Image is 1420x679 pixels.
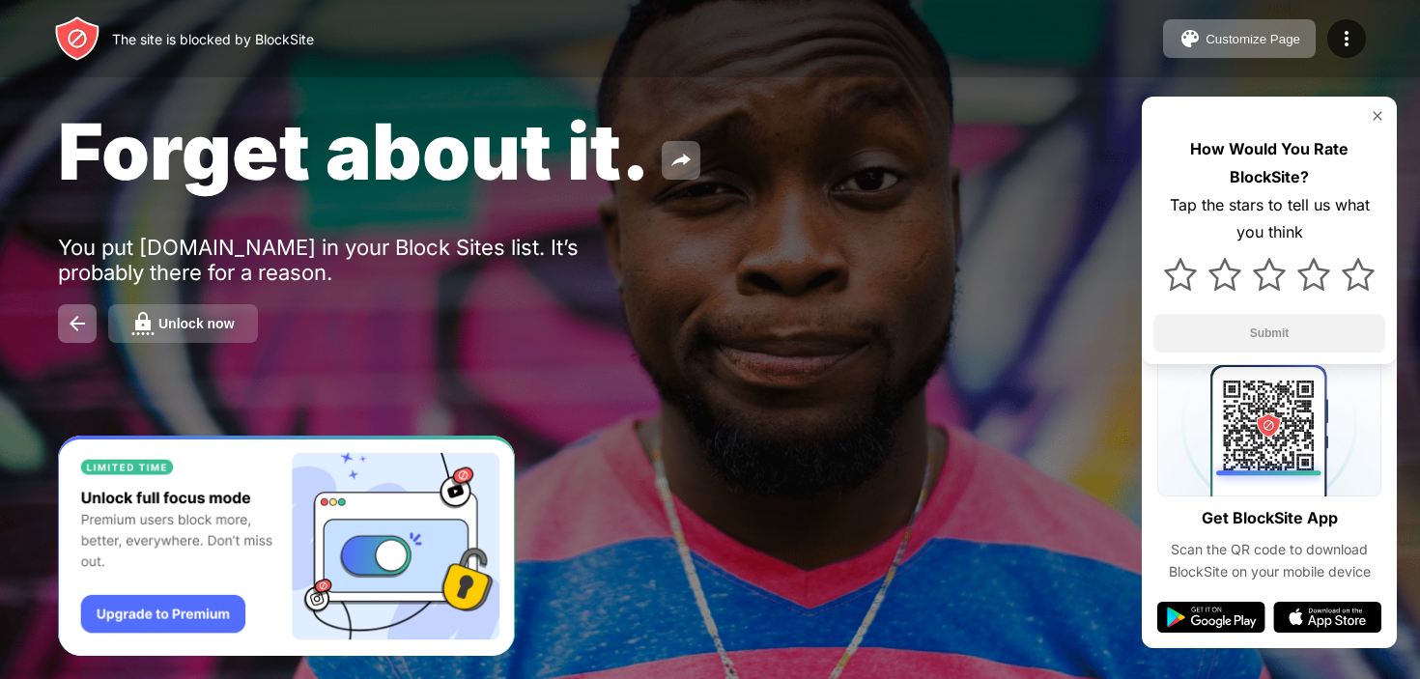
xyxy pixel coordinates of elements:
[158,316,235,331] div: Unlock now
[66,312,89,335] img: back.svg
[112,31,314,47] div: The site is blocked by BlockSite
[669,149,693,172] img: share.svg
[1253,258,1286,291] img: star.svg
[108,304,258,343] button: Unlock now
[1342,258,1375,291] img: star.svg
[1208,258,1241,291] img: star.svg
[1335,27,1358,50] img: menu-icon.svg
[1153,314,1385,353] button: Submit
[1179,27,1202,50] img: pallet.svg
[1273,602,1381,633] img: app-store.svg
[54,15,100,62] img: header-logo.svg
[1297,258,1330,291] img: star.svg
[1163,19,1316,58] button: Customize Page
[1157,602,1265,633] img: google-play.svg
[131,312,155,335] img: password.svg
[1202,504,1338,532] div: Get BlockSite App
[58,235,655,285] div: You put [DOMAIN_NAME] in your Block Sites list. It’s probably there for a reason.
[1164,258,1197,291] img: star.svg
[1206,32,1300,46] div: Customize Page
[1370,108,1385,124] img: rate-us-close.svg
[58,104,650,198] span: Forget about it.
[1153,191,1385,247] div: Tap the stars to tell us what you think
[1153,135,1385,191] div: How Would You Rate BlockSite?
[1157,539,1381,582] div: Scan the QR code to download BlockSite on your mobile device
[58,436,515,657] iframe: Banner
